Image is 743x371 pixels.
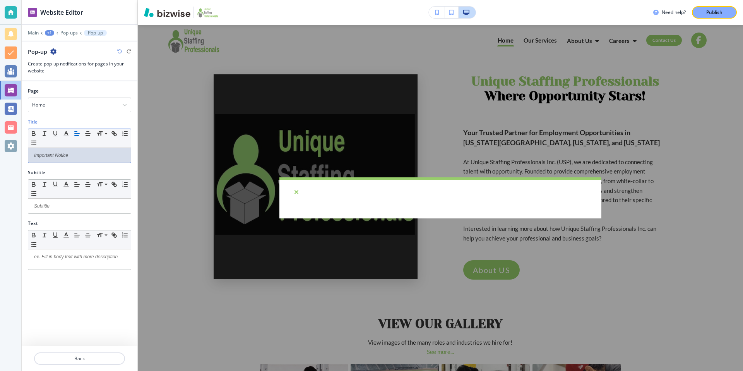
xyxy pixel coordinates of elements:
img: Bizwise Logo [144,8,190,17]
h2: Pop-up [28,48,47,56]
p: Pop-up [88,30,103,36]
h4: Home [32,101,45,108]
h2: Text [28,220,38,227]
button: Publish [692,6,737,19]
h2: Title [28,119,38,125]
img: Your Logo [197,6,218,19]
button: Back [34,352,125,365]
h2: Subtitle [28,169,45,176]
button: Pop-ups [60,30,78,36]
h3: Create pop-up notifications for pages in your website [28,60,131,74]
p: Publish [706,9,722,16]
h2: Website Editor [40,8,83,17]
button: Main [28,30,39,36]
button: +1 [45,30,54,36]
h2: Page [28,88,39,94]
p: Back [35,355,124,362]
button: Pop-up [84,30,107,36]
h3: Need help? [662,9,686,16]
img: editor icon [28,8,37,17]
